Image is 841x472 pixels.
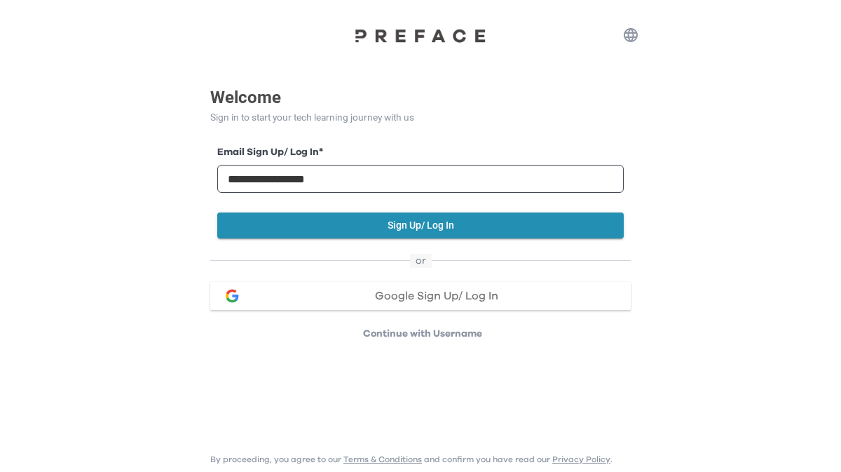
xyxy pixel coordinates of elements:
[410,254,432,268] span: or
[210,85,631,110] p: Welcome
[217,213,624,238] button: Sign Up/ Log In
[375,290,498,302] span: Google Sign Up/ Log In
[350,28,491,43] img: Preface Logo
[210,110,631,125] p: Sign in to start your tech learning journey with us
[552,455,610,464] a: Privacy Policy
[343,455,422,464] a: Terms & Conditions
[214,327,631,341] p: Continue with Username
[210,454,613,465] p: By proceeding, you agree to our and confirm you have read our .
[217,145,624,160] label: Email Sign Up/ Log In *
[224,288,240,304] img: google login
[210,282,631,310] button: google loginGoogle Sign Up/ Log In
